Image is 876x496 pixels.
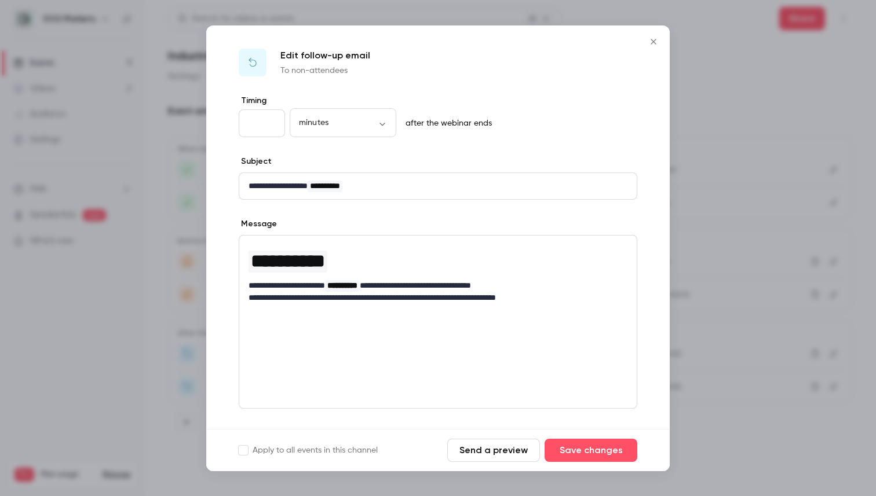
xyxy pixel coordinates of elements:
[280,65,370,76] p: To non-attendees
[239,427,290,439] label: Button label
[401,117,492,129] p: after the webinar ends
[280,49,370,63] p: Edit follow-up email
[447,439,540,462] button: Send a preview
[239,95,637,106] label: Timing
[642,30,665,53] button: Close
[239,218,277,230] label: Message
[290,117,396,128] div: minutes
[239,156,272,167] label: Subject
[239,236,637,311] div: editor
[239,444,378,456] label: Apply to all events in this channel
[239,173,637,199] div: editor
[545,439,637,462] button: Save changes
